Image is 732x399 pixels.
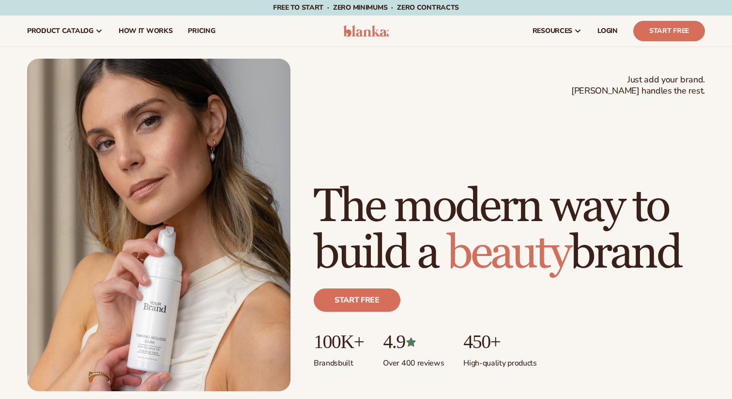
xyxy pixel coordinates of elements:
span: Free to start · ZERO minimums · ZERO contracts [273,3,459,12]
a: Start Free [633,21,705,41]
img: Female holding tanning mousse. [27,59,290,391]
span: resources [533,27,572,35]
span: product catalog [27,27,93,35]
img: logo [343,25,389,37]
span: Just add your brand. [PERSON_NAME] handles the rest. [571,74,705,97]
p: 450+ [463,331,536,352]
span: How It Works [119,27,173,35]
p: Over 400 reviews [383,352,444,368]
h1: The modern way to build a brand [314,184,705,277]
p: High-quality products [463,352,536,368]
a: LOGIN [590,16,625,47]
span: pricing [188,27,215,35]
a: Start free [314,288,400,312]
a: product catalog [19,16,111,47]
a: pricing [180,16,223,47]
p: Brands built [314,352,364,368]
a: How It Works [111,16,181,47]
span: LOGIN [597,27,618,35]
span: beauty [447,225,570,282]
p: 100K+ [314,331,364,352]
a: resources [525,16,590,47]
p: 4.9 [383,331,444,352]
